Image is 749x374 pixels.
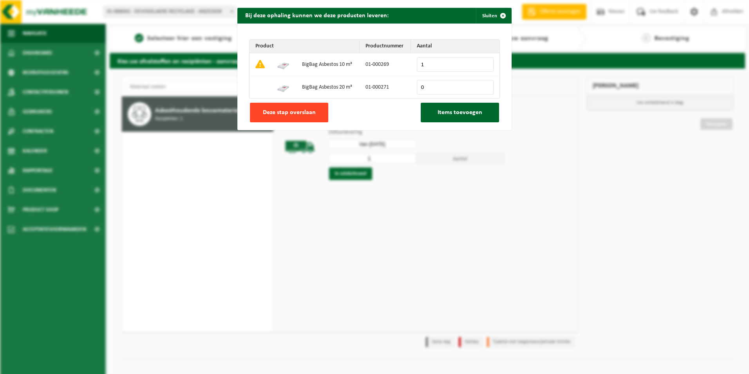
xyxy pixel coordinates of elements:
[411,40,499,53] th: Aantal
[277,58,289,70] img: 01-000269
[421,103,499,122] button: Items toevoegen
[296,76,360,98] td: BigBag Asbestos 20 m³
[263,109,316,116] span: Deze stap overslaan
[360,40,411,53] th: Productnummer
[250,103,328,122] button: Deze stap overslaan
[250,40,360,53] th: Product
[476,8,511,24] button: Sluiten
[360,53,411,76] td: 01-000269
[438,109,482,116] span: Items toevoegen
[296,53,360,76] td: BigBag Asbestos 10 m³
[277,80,289,93] img: 01-000271
[360,76,411,98] td: 01-000271
[237,8,396,23] h2: Bij deze ophaling kunnen we deze producten leveren:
